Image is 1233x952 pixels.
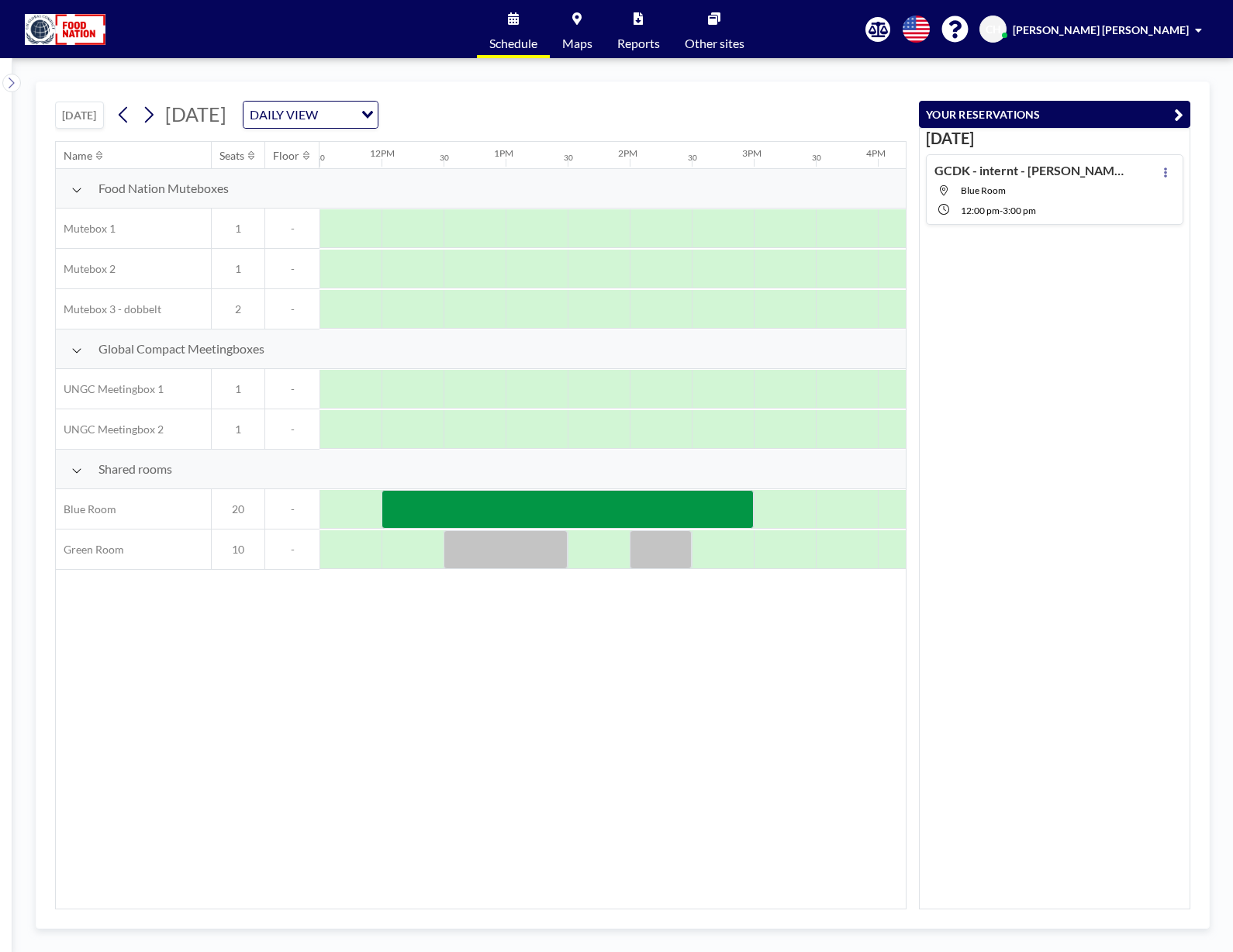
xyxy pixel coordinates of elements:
[165,102,226,126] span: [DATE]
[618,147,637,159] div: 2PM
[812,153,821,163] div: 30
[265,423,319,436] span: -
[55,102,104,129] button: [DATE]
[688,153,697,163] div: 30
[685,37,744,50] span: Other sites
[919,101,1190,128] button: YOUR RESERVATIONS
[961,185,1006,196] span: Blue Room
[56,222,116,236] span: Mutebox 1
[617,37,660,50] span: Reports
[265,302,319,316] span: -
[212,302,264,316] span: 2
[265,502,319,516] span: -
[243,102,378,128] div: Search for option
[56,543,124,557] span: Green Room
[440,153,449,163] div: 30
[489,37,537,50] span: Schedule
[961,205,1000,216] span: 12:00 PM
[265,382,319,396] span: -
[56,262,116,276] span: Mutebox 2
[265,222,319,236] span: -
[56,302,161,316] span: Mutebox 3 - dobbelt
[562,37,592,50] span: Maps
[247,105,321,125] span: DAILY VIEW
[986,22,1001,36] span: CH
[212,222,264,236] span: 1
[323,105,352,125] input: Search for option
[934,163,1128,178] h4: GCDK - internt - [PERSON_NAME] og [PERSON_NAME]
[1000,205,1003,216] span: -
[212,262,264,276] span: 1
[742,147,762,159] div: 3PM
[265,262,319,276] span: -
[866,147,886,159] div: 4PM
[370,147,395,159] div: 12PM
[25,14,105,45] img: organization-logo
[1003,205,1036,216] span: 3:00 PM
[316,153,325,163] div: 30
[273,149,299,163] div: Floor
[926,129,1183,148] h3: [DATE]
[56,423,164,436] span: UNGC Meetingbox 2
[212,502,264,516] span: 20
[212,382,264,396] span: 1
[98,341,264,357] span: Global Compact Meetingboxes
[98,181,229,196] span: Food Nation Muteboxes
[494,147,513,159] div: 1PM
[98,461,172,477] span: Shared rooms
[564,153,573,163] div: 30
[56,502,116,516] span: Blue Room
[265,543,319,557] span: -
[212,423,264,436] span: 1
[56,382,164,396] span: UNGC Meetingbox 1
[212,543,264,557] span: 10
[219,149,244,163] div: Seats
[64,149,92,163] div: Name
[1013,23,1189,36] span: [PERSON_NAME] [PERSON_NAME]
